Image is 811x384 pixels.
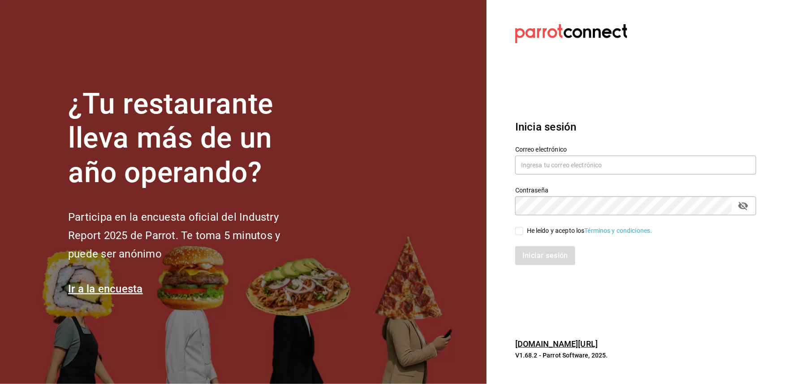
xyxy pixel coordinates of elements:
[515,156,756,175] input: Ingresa tu correo electrónico
[527,226,652,236] div: He leído y acepto los
[515,351,756,360] p: V1.68.2 - Parrot Software, 2025.
[585,227,652,234] a: Términos y condiciones.
[515,146,756,153] label: Correo electrónico
[515,339,598,349] a: [DOMAIN_NAME][URL]
[736,198,751,214] button: passwordField
[515,187,756,193] label: Contraseña
[68,208,310,263] h2: Participa en la encuesta oficial del Industry Report 2025 de Parrot. Te toma 5 minutos y puede se...
[68,87,310,190] h1: ¿Tu restaurante lleva más de un año operando?
[515,119,756,135] h3: Inicia sesión
[68,283,143,295] a: Ir a la encuesta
